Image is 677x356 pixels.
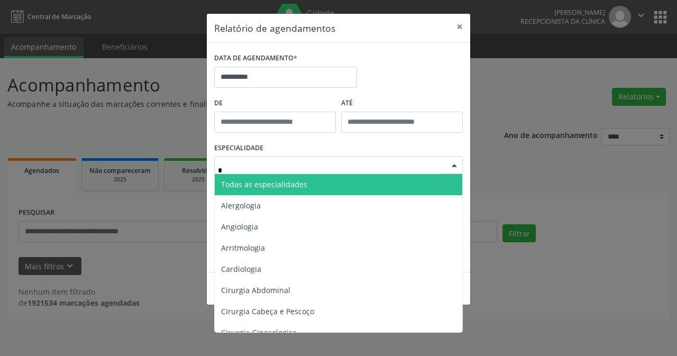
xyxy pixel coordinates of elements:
[221,285,290,295] span: Cirurgia Abdominal
[221,179,307,189] span: Todas as especialidades
[214,95,336,112] label: De
[221,200,261,211] span: Alergologia
[341,95,463,112] label: ATÉ
[214,21,335,35] h5: Relatório de agendamentos
[221,306,314,316] span: Cirurgia Cabeça e Pescoço
[221,243,265,253] span: Arritmologia
[221,327,297,337] span: Cirurgia Ginecologica
[221,264,261,274] span: Cardiologia
[449,14,470,40] button: Close
[214,140,263,157] label: ESPECIALIDADE
[221,222,258,232] span: Angiologia
[214,50,297,67] label: DATA DE AGENDAMENTO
